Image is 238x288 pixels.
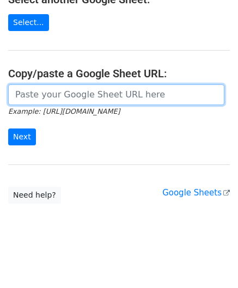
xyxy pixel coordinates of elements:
h4: Copy/paste a Google Sheet URL: [8,67,230,80]
input: Next [8,128,36,145]
iframe: Chat Widget [184,236,238,288]
small: Example: [URL][DOMAIN_NAME] [8,107,120,115]
a: Need help? [8,187,61,204]
a: Select... [8,14,49,31]
input: Paste your Google Sheet URL here [8,84,224,105]
a: Google Sheets [162,188,230,198]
